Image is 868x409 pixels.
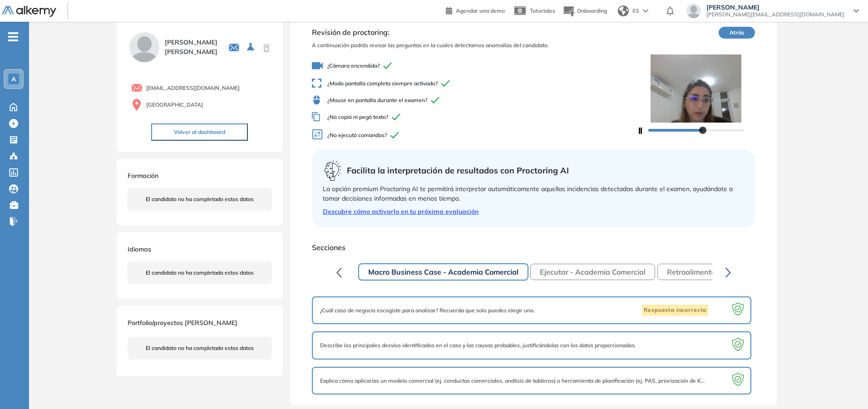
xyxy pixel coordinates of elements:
button: Atrás [719,27,755,39]
button: Volver al dashboard [151,123,248,141]
span: Formación [128,172,158,180]
span: Revisión de proctoring: [312,27,637,38]
span: Onboarding [577,7,607,14]
span: Explica cómo aplicarías un modelo comercial (ej. conductas comerciales, análisis de tableros) o h... [320,377,706,385]
span: [PERSON_NAME] [PERSON_NAME] [165,38,217,57]
span: El candidato no ha completado estos datos [146,344,254,352]
span: Idiomas [128,245,151,253]
span: ¿Mouse en pantalla durante el examen? [312,95,637,105]
i: - [8,36,18,38]
span: El candidato no ha completado estos datos [146,269,254,277]
button: Ejecutar - Academia Comercial [530,264,655,280]
span: ¿Cuál caso de negocio escogiste para analizar? Recuerda que solo puedes elegir uno. [320,306,535,315]
span: Describe los principales desvíos identificados en el caso y las causas probables, justificándolas... [320,341,636,350]
button: Retroalimentar - Agente AI [657,264,770,280]
div: La opción premium Proctoring AI te permitirá interpretar automáticamente aquellas incidencias det... [323,184,744,203]
span: Tutoriales [530,7,555,14]
span: Respuesta incorrecta [642,305,708,316]
div: Widget de chat [823,365,868,409]
img: Logo [2,6,56,17]
span: [PERSON_NAME][EMAIL_ADDRESS][DOMAIN_NAME] [706,11,844,18]
span: [PERSON_NAME] [706,4,844,11]
span: ¿Cámara encendida? [312,60,637,71]
button: Seleccione la evaluación activa [243,39,260,55]
span: El candidato no ha completado estos datos [146,195,254,203]
iframe: Chat Widget [823,365,868,409]
span: Secciones [312,242,755,253]
span: ES [632,7,639,15]
button: Macro Business Case - Academia Comercial [358,263,528,281]
span: ¿No ejecutó comandos? [312,129,637,142]
span: Portfolio/proyectos [PERSON_NAME] [128,319,237,327]
span: A [11,75,16,83]
span: Agendar una demo [456,7,505,14]
span: ¿No copió ni pegó texto? [312,112,637,122]
img: arrow [643,9,648,13]
button: Onboarding [562,1,607,21]
span: [GEOGRAPHIC_DATA] [146,101,203,109]
span: ¿Modo pantalla completa siempre activado? [312,79,637,88]
span: A continuación podrás revisar las preguntas en la cuales detectamos anomalías del candidato. [312,41,637,49]
span: Facilita la interpretación de resultados con Proctoring AI [347,164,569,177]
img: PROFILE_MENU_LOGO_USER [128,30,161,64]
span: [EMAIL_ADDRESS][DOMAIN_NAME] [146,84,240,92]
a: Descubre cómo activarlo en tu próxima evaluación [323,207,744,217]
a: Agendar una demo [446,5,505,15]
img: world [618,5,629,16]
